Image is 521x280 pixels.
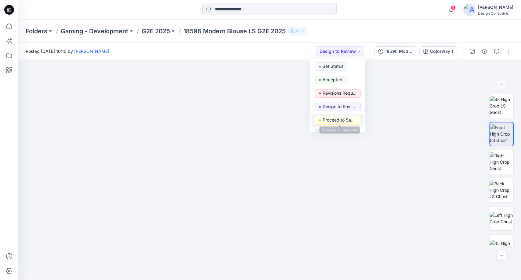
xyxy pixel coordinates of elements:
button: 13 [288,27,307,35]
button: Colorway 1 [419,46,457,56]
p: Design to Review [323,103,357,111]
img: Front High Crop LS Ghost [490,124,513,144]
p: Accepted [323,76,342,84]
span: 4 [451,5,456,10]
p: Proceed to Sampling [323,116,357,124]
img: Left High Crop Ghost [490,212,513,225]
img: avatar [463,4,476,16]
p: Revisions Requested [323,89,357,97]
button: Details [479,46,489,56]
span: Posted [DATE] 10:10 by [26,48,109,54]
div: [PERSON_NAME] [478,4,513,11]
img: 45 High Crop LS Ghost [490,96,513,115]
p: 18596 Modern Blouse LS G2E 2025 [183,27,286,35]
p: Set Status [323,62,343,70]
img: Right High Crop Ghost [490,152,513,172]
a: Folders [26,27,47,35]
img: eyJhbGciOiJIUzI1NiIsImtpZCI6IjAiLCJzbHQiOiJzZXMiLCJ0eXAiOiJKV1QifQ.eyJkYXRhIjp7InR5cGUiOiJzdG9yYW... [103,37,436,280]
div: 18596 Modern Blouse LS G2E 2025 [385,48,413,55]
a: Gaming - Development [61,27,128,35]
a: G2E 2025 [142,27,170,35]
img: Back High Crop LS Ghost [490,180,513,200]
p: 13 [296,28,300,35]
a: [PERSON_NAME] [74,49,109,54]
div: Design Collective [478,11,513,16]
img: 45 High Crop [490,240,513,253]
p: Design Library [323,129,352,137]
button: 18596 Modern Blouse LS G2E 2025 [374,46,417,56]
div: Colorway 1 [430,48,453,55]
